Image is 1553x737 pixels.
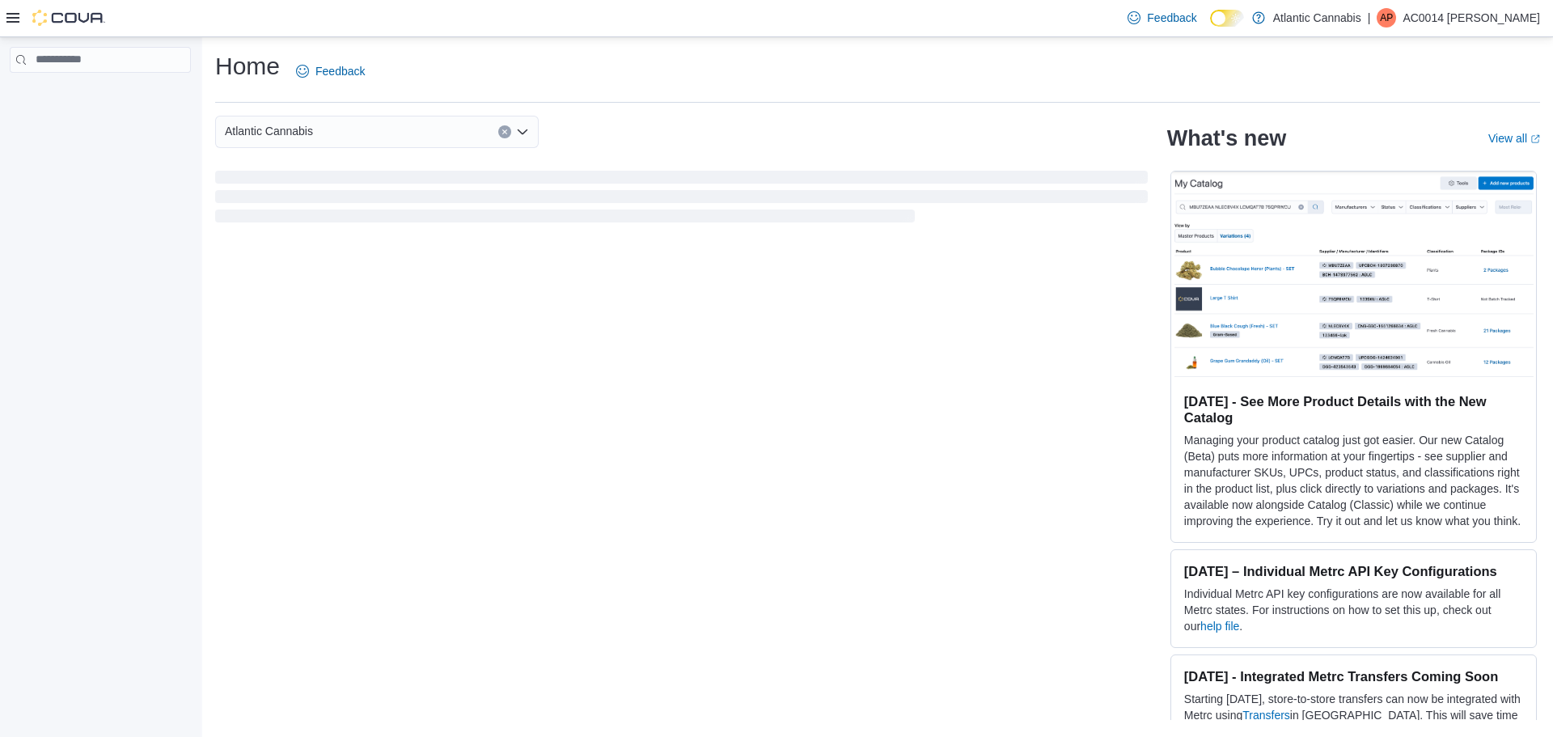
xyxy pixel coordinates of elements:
[290,55,371,87] a: Feedback
[1210,10,1244,27] input: Dark Mode
[315,63,365,79] span: Feedback
[1200,620,1239,633] a: help file
[1368,8,1371,28] p: |
[215,174,1148,226] span: Loading
[1184,668,1523,684] h3: [DATE] - Integrated Metrc Transfers Coming Soon
[215,50,280,83] h1: Home
[1273,8,1361,28] p: Atlantic Cannabis
[1530,134,1540,144] svg: External link
[1121,2,1203,34] a: Feedback
[1147,10,1196,26] span: Feedback
[498,125,511,138] button: Clear input
[225,121,313,141] span: Atlantic Cannabis
[1184,586,1523,634] p: Individual Metrc API key configurations are now available for all Metrc states. For instructions ...
[1377,8,1396,28] div: AC0014 Parsons Josh
[1242,709,1290,722] a: Transfers
[1184,432,1523,529] p: Managing your product catalog just got easier. Our new Catalog (Beta) puts more information at yo...
[516,125,529,138] button: Open list of options
[1403,8,1540,28] p: AC0014 [PERSON_NAME]
[10,76,191,115] nav: Complex example
[32,10,105,26] img: Cova
[1488,132,1540,145] a: View allExternal link
[1184,393,1523,426] h3: [DATE] - See More Product Details with the New Catalog
[1167,125,1286,151] h2: What's new
[1184,563,1523,579] h3: [DATE] – Individual Metrc API Key Configurations
[1380,8,1393,28] span: AP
